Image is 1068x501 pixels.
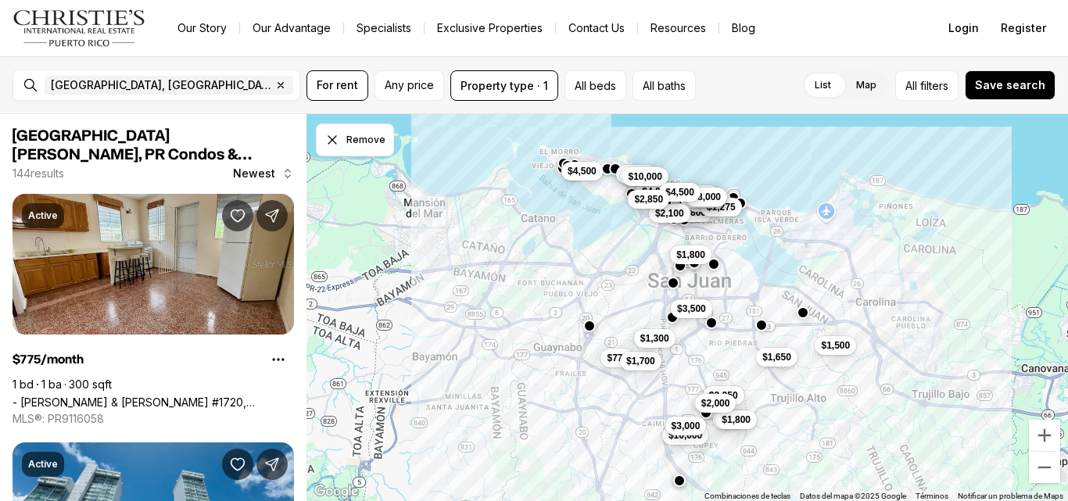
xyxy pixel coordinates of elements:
span: $775 [607,352,628,364]
span: [GEOGRAPHIC_DATA], [GEOGRAPHIC_DATA], [GEOGRAPHIC_DATA] [51,79,271,91]
span: Register [1001,22,1046,34]
p: 144 results [13,167,64,180]
span: $4,500 [568,165,597,177]
button: Property type · 1 [450,70,558,101]
button: $2,100 [649,204,690,223]
button: All baths [633,70,696,101]
button: $3,250 [703,386,744,405]
button: $1,300 [634,329,676,348]
button: $775 [600,349,634,367]
span: $2,850 [634,193,663,206]
span: $10,000 [629,170,662,183]
button: For rent [306,70,368,101]
span: All [905,77,917,94]
span: $1,800 [722,413,751,426]
span: $1,275 [707,201,736,213]
span: Newest [233,167,275,180]
button: $1,650 [756,348,797,367]
img: logo [13,9,146,47]
button: Register [991,13,1055,44]
button: Save Property: - JOSE FERRER & FERRER #1720 [222,200,253,231]
a: Resources [638,17,719,39]
span: $1,500 [821,339,850,352]
button: $900 [713,410,747,429]
span: Datos del mapa ©2025 Google [800,492,906,500]
span: $4,800 [677,206,706,219]
a: - JOSE FERRER & FERRER #1720, SAN JUAN PR, 00921 [13,395,294,409]
button: Share Property [256,449,288,480]
button: $1,275 [701,198,742,217]
button: $4,500 [561,162,603,181]
button: $12,000 [620,166,666,185]
button: Save search [965,70,1055,100]
span: $4,500 [665,186,694,199]
p: Active [28,209,58,222]
span: $10,000 [668,429,702,442]
a: Our Advantage [240,17,343,39]
button: $6,250 [616,165,658,184]
button: $1,800 [670,245,711,264]
button: $4,500 [659,183,701,202]
button: All beds [564,70,626,101]
button: $1,500 [815,336,856,355]
button: Contact Us [556,17,637,39]
button: Newest [224,158,303,189]
button: $3,000 [665,417,707,435]
span: $8,000 [692,191,721,203]
button: Login [939,13,988,44]
span: Login [948,22,979,34]
span: $2,100 [655,207,684,220]
button: Save Property: A COLLEGE PARK #1701 [222,449,253,480]
span: $1,800 [676,249,705,261]
label: Map [844,71,889,99]
button: $4,800 [671,203,712,222]
span: $3,500 [677,302,706,315]
span: $3,000 [672,420,701,432]
p: Active [28,458,58,471]
button: $2,000 [695,394,736,413]
a: Specialists [344,17,424,39]
button: $1,700 [620,352,661,370]
button: Property options [263,344,294,375]
button: Dismiss drawing [316,123,394,156]
button: $2,850 [628,190,669,209]
a: Exclusive Properties [425,17,555,39]
button: Share Property [256,200,288,231]
span: filters [920,77,948,94]
span: $1,300 [640,332,669,345]
a: Blog [719,17,768,39]
span: For rent [317,79,358,91]
button: $3,500 [671,299,712,318]
button: Allfilters [895,70,959,101]
span: $2,000 [701,397,730,410]
button: $8,000 [686,188,727,206]
span: Save search [975,79,1045,91]
span: Any price [385,79,434,91]
button: $1,800 [715,410,757,429]
span: $1,650 [762,351,791,363]
span: [GEOGRAPHIC_DATA][PERSON_NAME], PR Condos & Apartments for Rent [13,128,252,181]
span: $3,250 [709,389,738,402]
span: $1,700 [626,355,655,367]
button: $10,000 [622,167,668,186]
button: Any price [375,70,444,101]
a: Our Story [165,17,239,39]
label: List [802,71,844,99]
button: $10,000 [662,426,708,445]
